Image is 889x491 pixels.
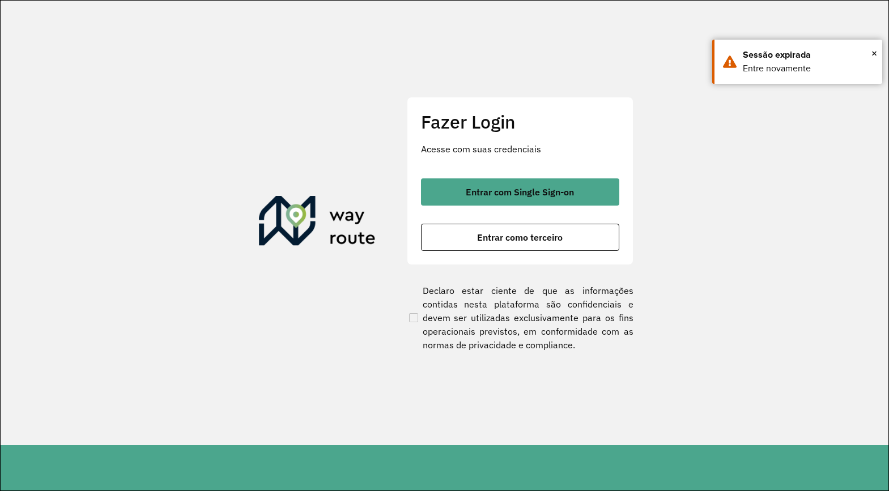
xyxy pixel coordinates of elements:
h2: Fazer Login [421,111,619,133]
div: Entre novamente [743,62,874,75]
button: button [421,224,619,251]
button: Close [871,45,877,62]
p: Acesse com suas credenciais [421,142,619,156]
label: Declaro estar ciente de que as informações contidas nesta plataforma são confidenciais e devem se... [407,284,633,352]
span: Entrar com Single Sign-on [466,187,574,197]
button: button [421,178,619,206]
span: × [871,45,877,62]
div: Sessão expirada [743,48,874,62]
img: Roteirizador AmbevTech [259,196,376,250]
span: Entrar como terceiro [477,233,563,242]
